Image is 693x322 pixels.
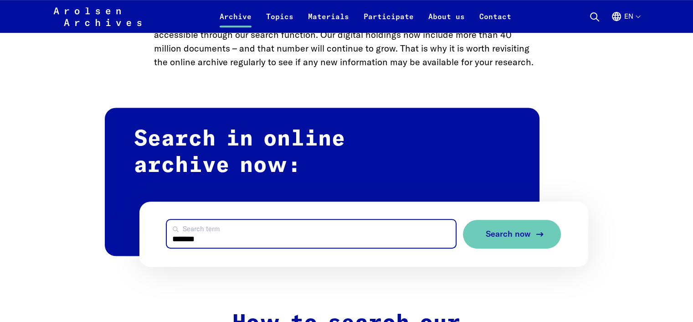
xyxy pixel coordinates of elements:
button: English, language selection [611,11,640,33]
a: Materials [301,11,356,33]
span: Search now [486,229,531,239]
a: Archive [212,11,259,33]
a: Contact [472,11,518,33]
a: Participate [356,11,421,33]
h2: Search in online archive now: [105,108,539,256]
nav: Primary [212,5,518,27]
a: Topics [259,11,301,33]
button: Search now [463,220,561,249]
a: About us [421,11,472,33]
